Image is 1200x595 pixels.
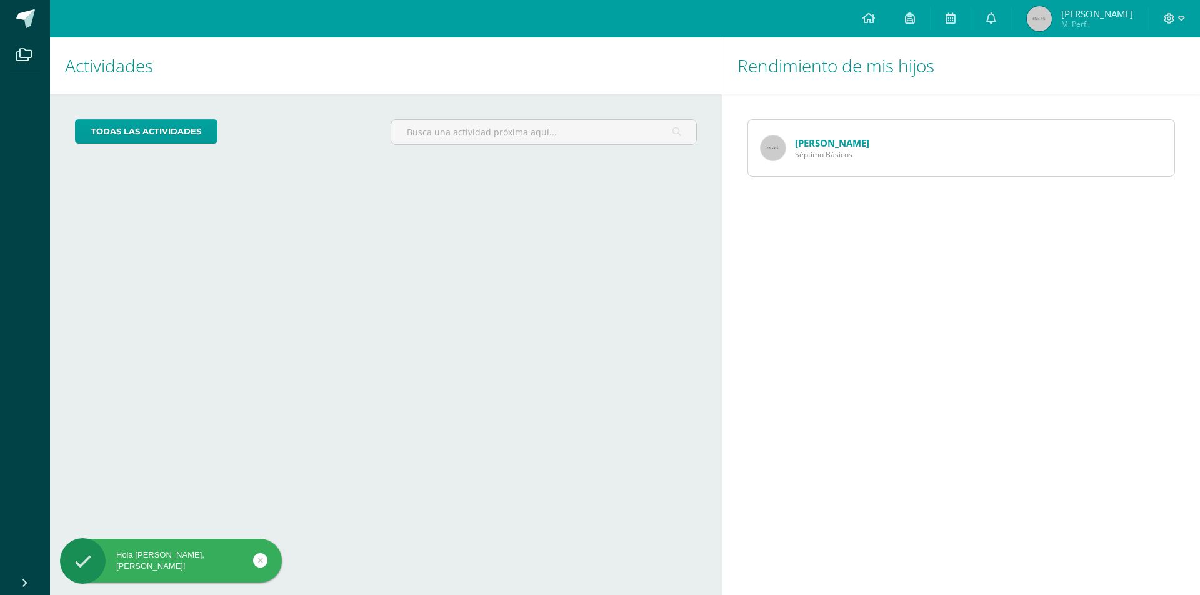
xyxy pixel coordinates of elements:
[795,137,869,149] a: [PERSON_NAME]
[795,149,869,160] span: Séptimo Básicos
[1027,6,1052,31] img: 45x45
[737,37,1185,94] h1: Rendimiento de mis hijos
[761,135,786,160] img: 65x65
[65,37,707,94] h1: Actividades
[75,119,217,144] a: todas las Actividades
[60,549,282,572] div: Hola [PERSON_NAME], [PERSON_NAME]!
[1061,19,1133,29] span: Mi Perfil
[391,120,696,144] input: Busca una actividad próxima aquí...
[1061,7,1133,20] span: [PERSON_NAME]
